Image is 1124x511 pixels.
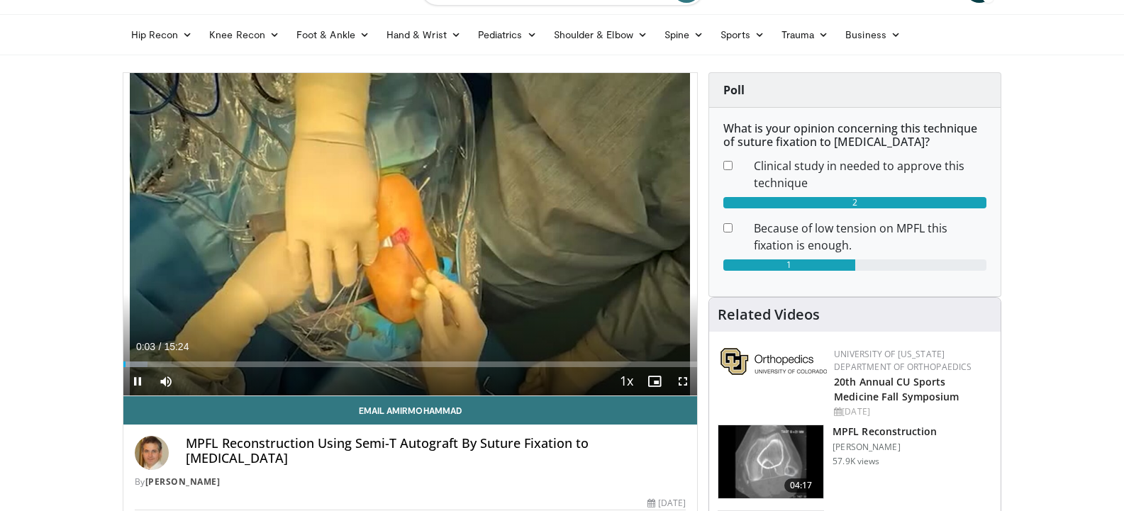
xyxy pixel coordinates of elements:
div: 1 [723,259,855,271]
button: Fullscreen [669,367,697,395]
div: [DATE] [834,405,989,418]
dd: Because of low tension on MPFL this fixation is enough. [743,220,997,254]
a: 20th Annual CU Sports Medicine Fall Symposium [834,375,959,403]
button: Enable picture-in-picture mode [640,367,669,395]
img: 38434_0000_3.png.150x105_q85_crop-smart_upscale.jpg [718,425,823,499]
p: 57.9K views [833,456,879,467]
img: 355603a8-37da-49b6-856f-e00d7e9307d3.png.150x105_q85_autocrop_double_scale_upscale_version-0.2.png [720,348,827,375]
a: Trauma [773,21,838,49]
span: 04:17 [784,478,818,493]
a: Email Amirmohammad [123,396,698,425]
span: 0:03 [136,341,155,352]
a: Knee Recon [201,21,288,49]
img: Avatar [135,436,169,470]
h6: What is your opinion concerning this technique of suture fixation to [MEDICAL_DATA]? [723,122,986,149]
div: Progress Bar [123,361,698,367]
a: Foot & Ankle [288,21,378,49]
div: 2 [723,197,986,208]
button: Mute [152,367,180,395]
div: [DATE] [647,497,686,510]
a: University of [US_STATE] Department of Orthopaedics [834,348,972,373]
button: Playback Rate [612,367,640,395]
button: Pause [123,367,152,395]
a: Shoulder & Elbow [545,21,656,49]
a: Hip Recon [123,21,201,49]
a: Pediatrics [469,21,545,49]
dd: Clinical study in needed to approve this technique [743,157,997,191]
span: 15:24 [164,341,189,352]
h4: Related Videos [718,306,820,323]
p: [PERSON_NAME] [833,442,937,453]
a: Hand & Wrist [378,21,469,49]
h4: MPFL Reconstruction Using Semi-T Autograft By Suture Fixation to [MEDICAL_DATA] [186,436,686,466]
video-js: Video Player [123,73,698,396]
a: [PERSON_NAME] [145,476,221,488]
strong: Poll [723,82,745,98]
h3: MPFL Reconstruction [833,425,937,439]
span: / [159,341,162,352]
a: Sports [712,21,773,49]
a: Spine [656,21,712,49]
a: Business [837,21,909,49]
a: 04:17 MPFL Reconstruction [PERSON_NAME] 57.9K views [718,425,992,500]
div: By [135,476,686,488]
